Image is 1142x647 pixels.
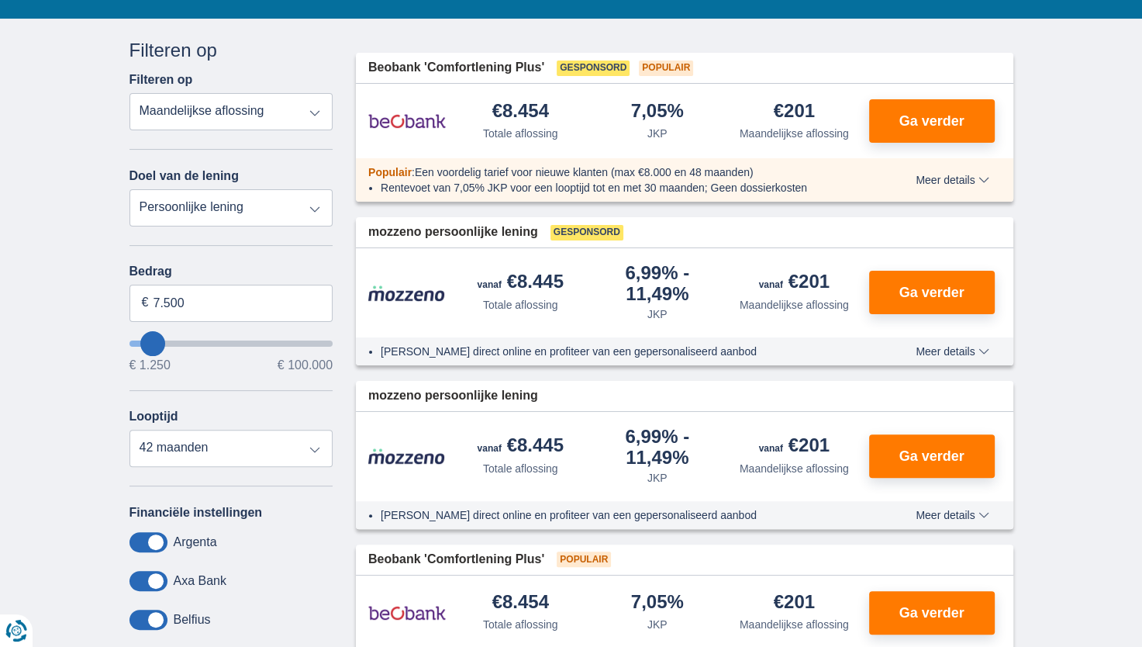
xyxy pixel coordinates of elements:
span: Meer details [916,175,988,185]
button: Ga verder [869,591,995,635]
span: € 100.000 [278,359,333,372]
div: Maandelijkse aflossing [740,461,849,476]
span: Ga verder [899,285,964,299]
img: product.pl.alt Mozzeno [368,285,446,302]
span: Populair [368,166,412,178]
div: Maandelijkse aflossing [740,297,849,313]
img: product.pl.alt Beobank [368,102,446,140]
span: € [142,294,149,312]
img: product.pl.alt Beobank [368,593,446,632]
span: Meer details [916,510,988,521]
span: € 1.250 [129,359,171,372]
li: Rentevoet van 7,05% JKP voor een looptijd tot en met 30 maanden; Geen dossierkosten [381,180,859,195]
div: €201 [774,593,815,614]
span: Populair [639,61,693,76]
label: Argenta [174,535,217,549]
span: Ga verder [899,606,964,620]
span: Beobank 'Comfortlening Plus' [368,551,544,569]
button: Meer details [904,345,1000,358]
label: Looptijd [129,410,178,424]
label: Financiële instellingen [129,506,263,520]
div: 6,99% [595,427,720,467]
label: Bedrag [129,265,333,279]
div: Maandelijkse aflossing [740,126,849,141]
label: Axa Bank [174,574,226,588]
input: wantToBorrow [129,341,333,347]
button: Ga verder [869,99,995,143]
label: Belfius [174,613,211,627]
div: Totale aflossing [483,297,558,313]
div: Maandelijkse aflossing [740,617,849,632]
div: 7,05% [631,593,684,614]
div: Totale aflossing [483,461,558,476]
div: 7,05% [631,102,684,123]
span: Een voordelig tarief voor nieuwe klanten (max €8.000 en 48 maanden) [415,166,754,178]
div: €8.454 [492,102,549,123]
div: Totale aflossing [483,617,558,632]
li: [PERSON_NAME] direct online en profiteer van een gepersonaliseerd aanbod [381,507,859,523]
div: 6,99% [595,264,720,303]
span: Ga verder [899,114,964,128]
span: Meer details [916,346,988,357]
div: Totale aflossing [483,126,558,141]
div: JKP [647,470,668,486]
button: Meer details [904,174,1000,186]
span: mozzeno persoonlijke lening [368,223,538,241]
span: Populair [557,552,611,567]
div: €8.445 [478,436,564,458]
img: product.pl.alt Mozzeno [368,448,446,465]
span: mozzeno persoonlijke lening [368,387,538,405]
div: €8.454 [492,593,549,614]
button: Ga verder [869,434,995,478]
div: JKP [647,126,668,141]
div: Filteren op [129,37,333,64]
span: Beobank 'Comfortlening Plus' [368,59,544,77]
button: Meer details [904,509,1000,521]
div: JKP [647,306,668,322]
div: €201 [759,436,830,458]
div: : [356,164,871,180]
li: [PERSON_NAME] direct online en profiteer van een gepersonaliseerd aanbod [381,344,859,359]
label: Filteren op [129,73,193,87]
label: Doel van de lening [129,169,239,183]
span: Gesponsord [557,61,630,76]
div: €201 [774,102,815,123]
span: Gesponsord [550,225,623,240]
div: JKP [647,617,668,632]
div: €201 [759,272,830,294]
div: €8.445 [478,272,564,294]
button: Ga verder [869,271,995,314]
span: Ga verder [899,449,964,463]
